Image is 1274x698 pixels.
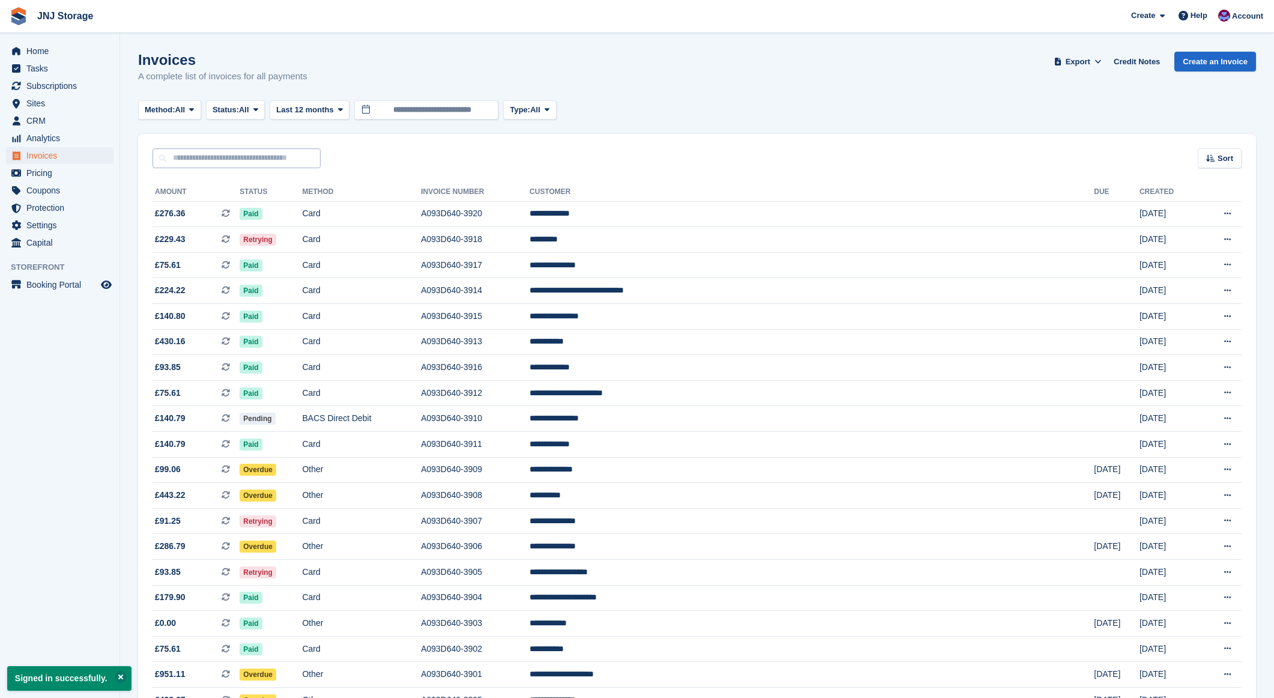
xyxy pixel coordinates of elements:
span: Retrying [240,566,276,578]
button: Export [1051,52,1104,71]
td: A093D640-3906 [421,534,530,560]
span: Method: [145,104,175,116]
span: Retrying [240,234,276,246]
td: A093D640-3901 [421,662,530,688]
span: Paid [240,285,262,297]
td: Other [302,457,421,483]
button: Last 12 months [270,100,349,120]
span: Subscriptions [26,77,98,94]
td: [DATE] [1140,457,1198,483]
a: menu [6,234,113,251]
span: £93.85 [155,566,181,578]
td: [DATE] [1140,329,1198,355]
span: Paid [240,387,262,399]
span: £75.61 [155,259,181,272]
td: A093D640-3904 [421,585,530,611]
td: Card [302,585,421,611]
span: Last 12 months [276,104,333,116]
th: Status [240,183,302,202]
td: A093D640-3913 [421,329,530,355]
span: Overdue [240,490,276,502]
td: [DATE] [1140,483,1198,509]
td: [DATE] [1140,560,1198,586]
td: A093D640-3905 [421,560,530,586]
span: Paid [240,336,262,348]
td: A093D640-3911 [421,432,530,458]
th: Due [1094,183,1140,202]
td: [DATE] [1094,611,1140,637]
span: CRM [26,112,98,129]
span: Overdue [240,464,276,476]
a: menu [6,199,113,216]
td: Card [302,432,421,458]
span: Retrying [240,515,276,527]
span: £75.61 [155,387,181,399]
span: Create [1131,10,1155,22]
span: Export [1066,56,1090,68]
span: £224.22 [155,284,186,297]
span: £75.61 [155,643,181,655]
a: menu [6,60,113,77]
td: A093D640-3909 [421,457,530,483]
td: [DATE] [1094,483,1140,509]
td: Card [302,304,421,330]
a: menu [6,130,113,147]
span: Paid [240,439,262,451]
td: Card [302,201,421,227]
td: A093D640-3908 [421,483,530,509]
td: [DATE] [1140,304,1198,330]
a: Create an Invoice [1174,52,1256,71]
td: A093D640-3910 [421,406,530,432]
th: Created [1140,183,1198,202]
h1: Invoices [138,52,307,68]
p: A complete list of invoices for all payments [138,70,307,83]
a: Preview store [99,278,113,292]
th: Method [302,183,421,202]
span: Capital [26,234,98,251]
td: A093D640-3916 [421,355,530,381]
p: Signed in successfully. [7,666,131,691]
td: A093D640-3917 [421,252,530,278]
a: menu [6,147,113,164]
td: Other [302,662,421,688]
span: Analytics [26,130,98,147]
td: [DATE] [1140,508,1198,534]
span: £443.22 [155,489,186,502]
a: menu [6,95,113,112]
td: [DATE] [1140,355,1198,381]
span: £276.36 [155,207,186,220]
a: menu [6,165,113,181]
span: £99.06 [155,463,181,476]
span: £91.25 [155,515,181,527]
span: £179.90 [155,591,186,604]
td: [DATE] [1140,432,1198,458]
td: [DATE] [1140,278,1198,304]
span: Status: [213,104,239,116]
a: menu [6,43,113,59]
td: [DATE] [1140,380,1198,406]
td: Other [302,611,421,637]
span: Invoices [26,147,98,164]
span: All [175,104,186,116]
td: Card [302,252,421,278]
th: Amount [152,183,240,202]
td: [DATE] [1140,406,1198,432]
span: Sort [1218,153,1233,165]
span: Paid [240,643,262,655]
span: Booking Portal [26,276,98,293]
span: Protection [26,199,98,216]
button: Status: All [206,100,265,120]
td: A093D640-3914 [421,278,530,304]
span: Overdue [240,669,276,681]
td: [DATE] [1140,252,1198,278]
span: Home [26,43,98,59]
span: Paid [240,618,262,630]
td: Card [302,508,421,534]
span: Pending [240,413,275,425]
td: Card [302,560,421,586]
span: All [530,104,540,116]
td: A093D640-3902 [421,636,530,662]
td: Other [302,534,421,560]
td: [DATE] [1140,201,1198,227]
th: Invoice Number [421,183,530,202]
